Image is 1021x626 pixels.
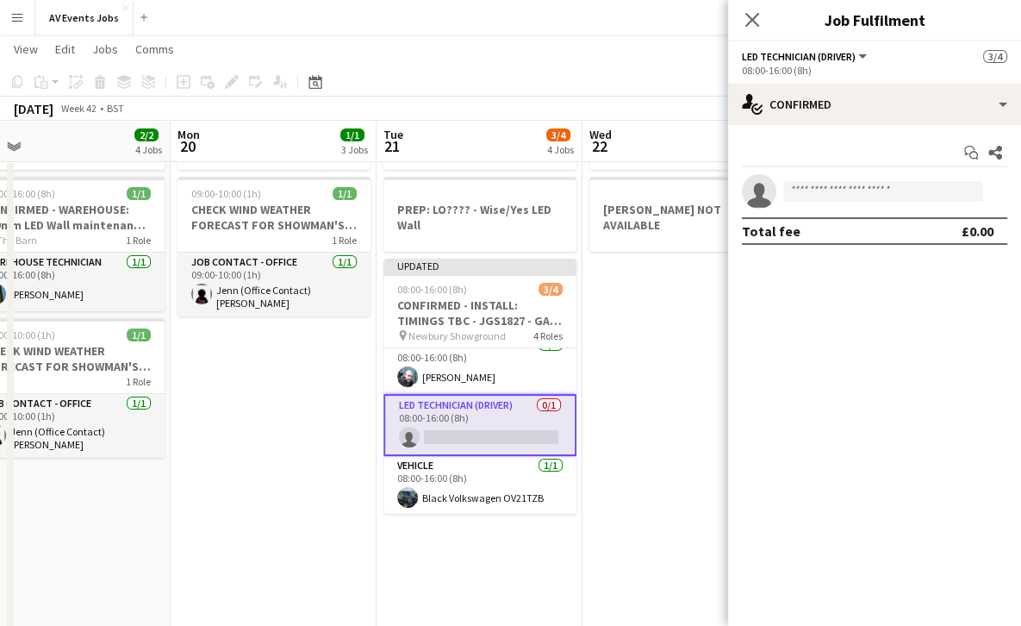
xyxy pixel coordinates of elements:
[55,41,75,57] span: Edit
[135,41,174,57] span: Comms
[127,329,151,341] span: 1/1
[134,128,159,141] span: 2/2
[177,202,370,233] h3: CHECK WIND WEATHER FORECAST FOR SHOWMAN'S SHOW
[127,187,151,200] span: 1/1
[742,222,800,240] div: Total fee
[57,102,100,115] span: Week 42
[126,234,151,247] span: 1 Role
[408,329,506,342] span: Newbury Showground
[962,222,993,240] div: £0.00
[383,335,576,394] app-card-role: LED Technician1/108:00-16:00 (8h)[PERSON_NAME]
[340,128,364,141] span: 1/1
[539,283,563,296] span: 3/4
[333,187,357,200] span: 1/1
[742,50,869,63] button: LED Technician (Driver)
[383,456,576,515] app-card-role: Vehicle1/108:00-16:00 (8h)Black Volkswagen OV21TZB
[587,136,612,156] span: 22
[383,202,576,233] h3: PREP: LO???? - Wise/Yes LED Wall
[383,259,576,514] app-job-card: Updated08:00-16:00 (8h)3/4CONFIRMED - INSTALL: TIMINGS TBC - JGS1827 - GAP - Showman’s Show Newbu...
[547,143,574,156] div: 4 Jobs
[589,127,612,142] span: Wed
[381,136,403,156] span: 21
[14,100,53,117] div: [DATE]
[383,127,403,142] span: Tue
[135,143,162,156] div: 4 Jobs
[48,38,82,60] a: Edit
[92,41,118,57] span: Jobs
[7,38,45,60] a: View
[175,136,200,156] span: 20
[589,177,782,252] app-job-card: [PERSON_NAME] NOT AVAILABLE
[85,38,125,60] a: Jobs
[728,84,1021,125] div: Confirmed
[983,50,1007,63] span: 3/4
[728,9,1021,31] h3: Job Fulfilment
[383,177,576,252] app-job-card: PREP: LO???? - Wise/Yes LED Wall
[383,394,576,456] app-card-role: LED Technician (Driver)0/108:00-16:00 (8h)
[177,177,370,316] app-job-card: 09:00-10:00 (1h)1/1CHECK WIND WEATHER FORECAST FOR SHOWMAN'S SHOW1 RoleJob contact - Office1/109:...
[128,38,181,60] a: Comms
[341,143,368,156] div: 3 Jobs
[383,259,576,272] div: Updated
[533,329,563,342] span: 4 Roles
[126,375,151,388] span: 1 Role
[177,127,200,142] span: Mon
[742,50,856,63] span: LED Technician (Driver)
[332,234,357,247] span: 1 Role
[35,1,134,34] button: AV Events Jobs
[107,102,124,115] div: BST
[397,283,467,296] span: 08:00-16:00 (8h)
[742,64,1007,77] div: 08:00-16:00 (8h)
[14,41,38,57] span: View
[191,187,261,200] span: 09:00-10:00 (1h)
[177,253,370,316] app-card-role: Job contact - Office1/109:00-10:00 (1h)Jenn (Office Contact) [PERSON_NAME]
[589,202,782,233] h3: [PERSON_NAME] NOT AVAILABLE
[546,128,570,141] span: 3/4
[383,297,576,329] h3: CONFIRMED - INSTALL: TIMINGS TBC - JGS1827 - GAP - Showman’s Show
